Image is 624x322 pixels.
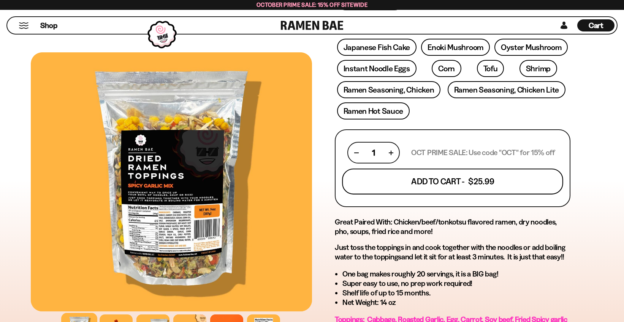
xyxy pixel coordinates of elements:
div: Cart [577,17,614,34]
a: Enoki Mushroom [421,39,490,56]
li: Net Weight: 14 oz [342,298,570,307]
li: Shelf life of up to 15 months. [342,288,570,298]
button: Mobile Menu Trigger [19,22,29,29]
span: 1 [372,148,375,157]
span: toss the toppings in and cook together with the noodles or add boiling water to the toppings [335,243,565,261]
a: Ramen Seasoning, Chicken [337,81,441,98]
p: Just and let it sit for at least 3 minutes. It is just that easy!! [335,243,570,262]
h2: Great Paired With: Chicken/beef/tonkotsu flavored ramen, dry noodles, pho, soups, fried rice and ... [335,217,570,236]
a: Ramen Hot Sauce [337,102,410,119]
li: One bag makes roughly 20 servings, it is a BIG bag! [342,269,570,279]
span: Shop [40,20,57,31]
li: Super easy to use, no prep work required! [342,279,570,288]
span: October Prime Sale: 15% off Sitewide [257,1,367,8]
a: Shrimp [519,60,557,77]
a: Corn [432,60,461,77]
a: Shop [40,19,57,31]
a: Tofu [477,60,504,77]
a: Oyster Mushroom [494,39,568,56]
button: Add To Cart - $25.99 [342,169,563,195]
a: Ramen Seasoning, Chicken Lite [448,81,565,98]
a: Japanese Fish Cake [337,39,417,56]
p: OCT PRIME SALE: Use code "OCT" for 15% off [411,148,555,157]
span: Cart [589,21,603,30]
a: Instant Noodle Eggs [337,60,417,77]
